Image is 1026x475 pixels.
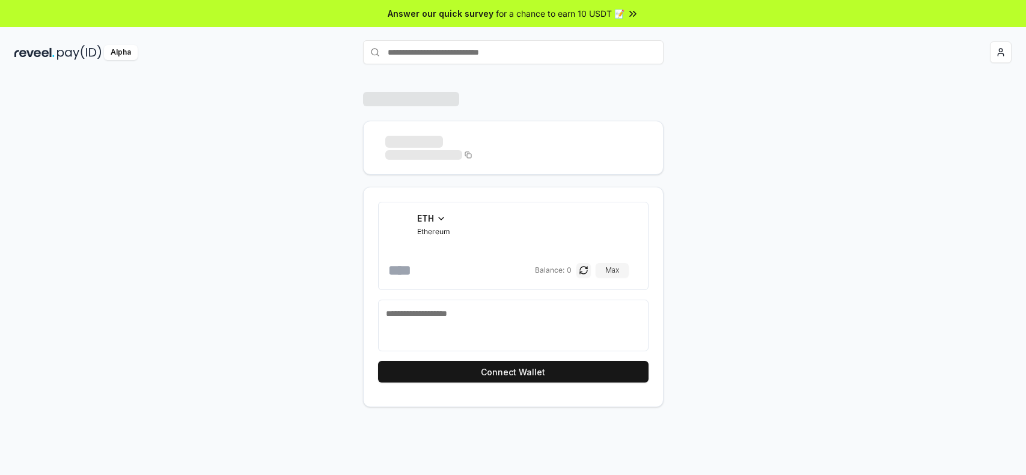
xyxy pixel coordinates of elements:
div: Alpha [104,45,138,60]
img: pay_id [57,45,102,60]
span: for a chance to earn 10 USDT 📝 [496,7,624,20]
button: Max [596,263,629,277]
span: Balance: [535,265,564,275]
button: Connect Wallet [378,361,649,383]
span: Ethereum [417,227,450,237]
img: reveel_dark [14,45,55,60]
span: Answer our quick survey [388,7,493,20]
span: ETH [417,212,434,225]
span: 0 [567,265,572,275]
